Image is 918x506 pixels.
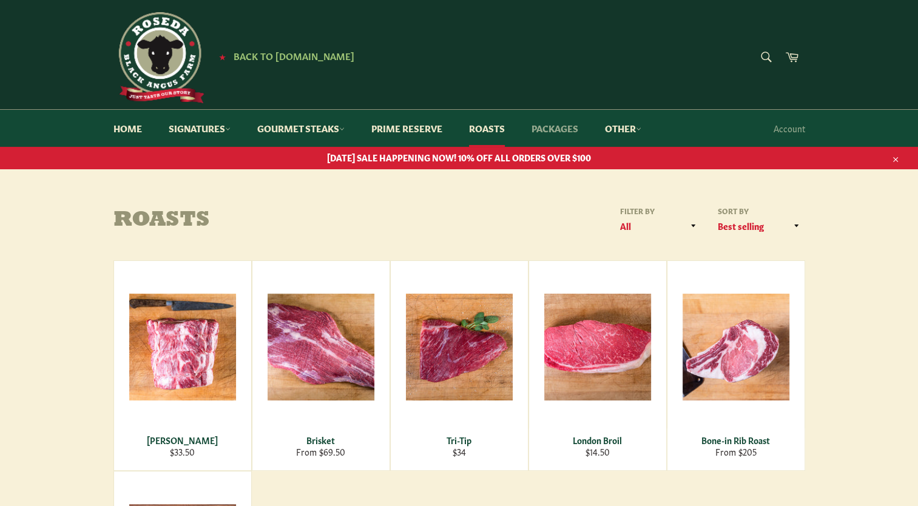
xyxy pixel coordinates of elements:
img: Tri-Tip [406,294,513,400]
div: [PERSON_NAME] [121,434,243,446]
img: London Broil [544,294,651,400]
img: Chuck Roast [129,294,236,400]
a: Packages [519,110,590,147]
img: Roseda Beef [113,12,204,103]
div: $33.50 [121,446,243,457]
div: London Broil [536,434,658,446]
label: Sort by [714,206,805,216]
a: Brisket Brisket From $69.50 [252,260,390,471]
span: Back to [DOMAIN_NAME] [234,49,354,62]
div: From $205 [675,446,797,457]
h1: Roasts [113,209,459,233]
div: From $69.50 [260,446,382,457]
label: Filter by [616,206,702,216]
a: Bone-in Rib Roast Bone-in Rib Roast From $205 [667,260,805,471]
div: Bone-in Rib Roast [675,434,797,446]
a: Gourmet Steaks [245,110,357,147]
a: Tri-Tip Tri-Tip $34 [390,260,528,471]
a: Signatures [157,110,243,147]
div: Brisket [260,434,382,446]
a: Chuck Roast [PERSON_NAME] $33.50 [113,260,252,471]
a: Home [101,110,154,147]
span: ★ [219,52,226,61]
a: Other [593,110,653,147]
a: Account [768,110,811,146]
a: Prime Reserve [359,110,454,147]
div: Tri-Tip [398,434,520,446]
div: $34 [398,446,520,457]
a: ★ Back to [DOMAIN_NAME] [213,52,354,61]
img: Bone-in Rib Roast [683,294,789,400]
div: $14.50 [536,446,658,457]
img: Brisket [268,294,374,400]
a: Roasts [457,110,517,147]
a: London Broil London Broil $14.50 [528,260,667,471]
